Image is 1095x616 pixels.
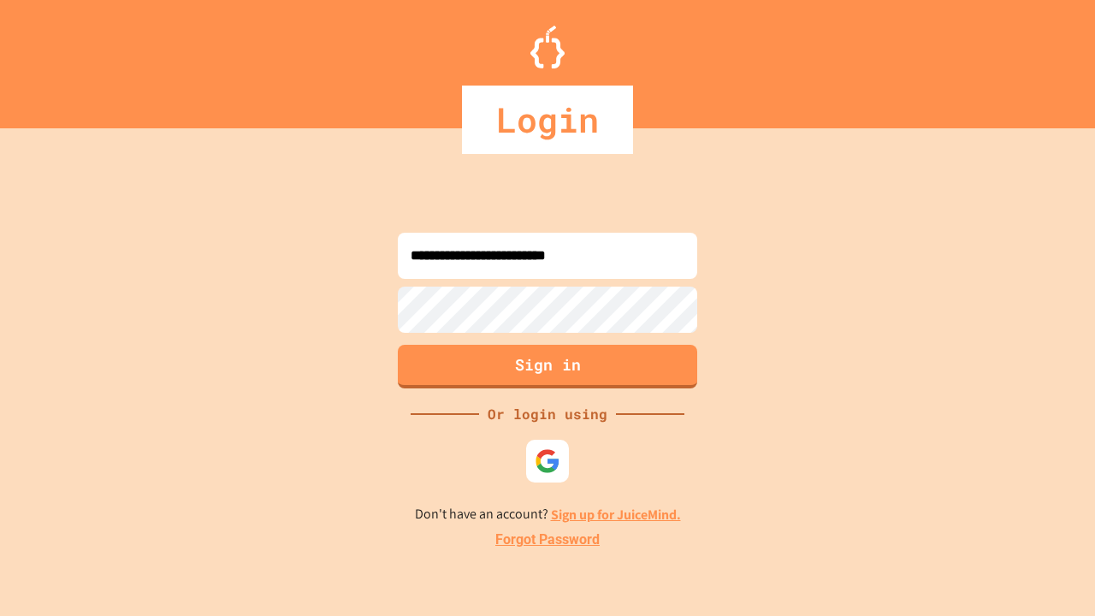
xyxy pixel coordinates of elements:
iframe: chat widget [1023,548,1078,599]
div: Login [462,86,633,154]
iframe: chat widget [953,473,1078,546]
button: Sign in [398,345,697,388]
a: Sign up for JuiceMind. [551,506,681,524]
img: Logo.svg [530,26,565,68]
a: Forgot Password [495,530,600,550]
p: Don't have an account? [415,504,681,525]
div: Or login using [479,404,616,424]
img: google-icon.svg [535,448,560,474]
